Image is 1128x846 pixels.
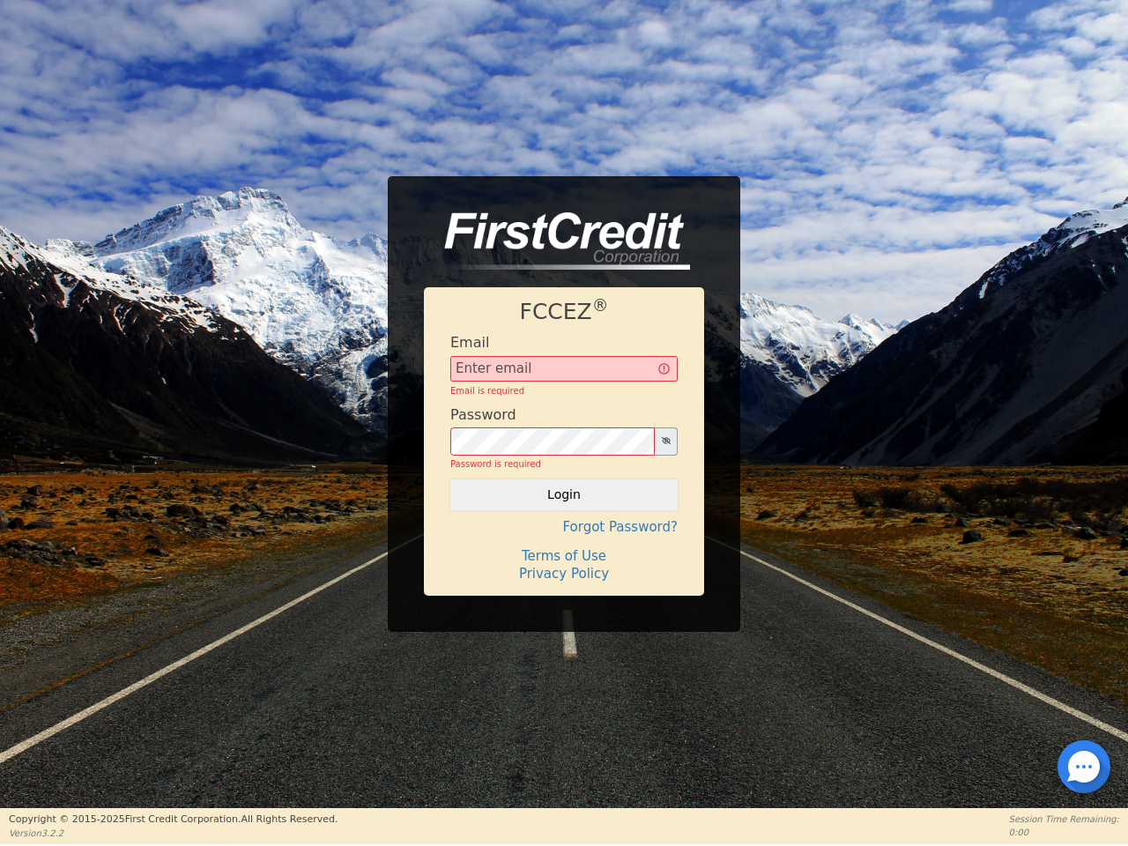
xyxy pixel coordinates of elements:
div: Password is required [450,457,678,471]
sup: ® [592,296,609,315]
h4: Terms of Use [450,548,678,564]
input: password [450,427,655,456]
h4: Forgot Password? [450,519,678,535]
h4: Privacy Policy [450,566,678,582]
p: Copyright © 2015- 2025 First Credit Corporation. [9,813,338,827]
img: logo-CMu_cnol.png [424,212,690,271]
button: Login [450,479,678,509]
h4: Password [450,406,516,423]
p: Session Time Remaining: [1009,813,1119,826]
p: 0:00 [1009,826,1119,839]
input: Enter email [450,356,678,382]
div: Email is required [450,384,678,397]
span: All Rights Reserved. [241,813,338,825]
p: Version 3.2.2 [9,827,338,840]
h4: Email [450,334,489,351]
h1: FCCEZ [450,299,678,325]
